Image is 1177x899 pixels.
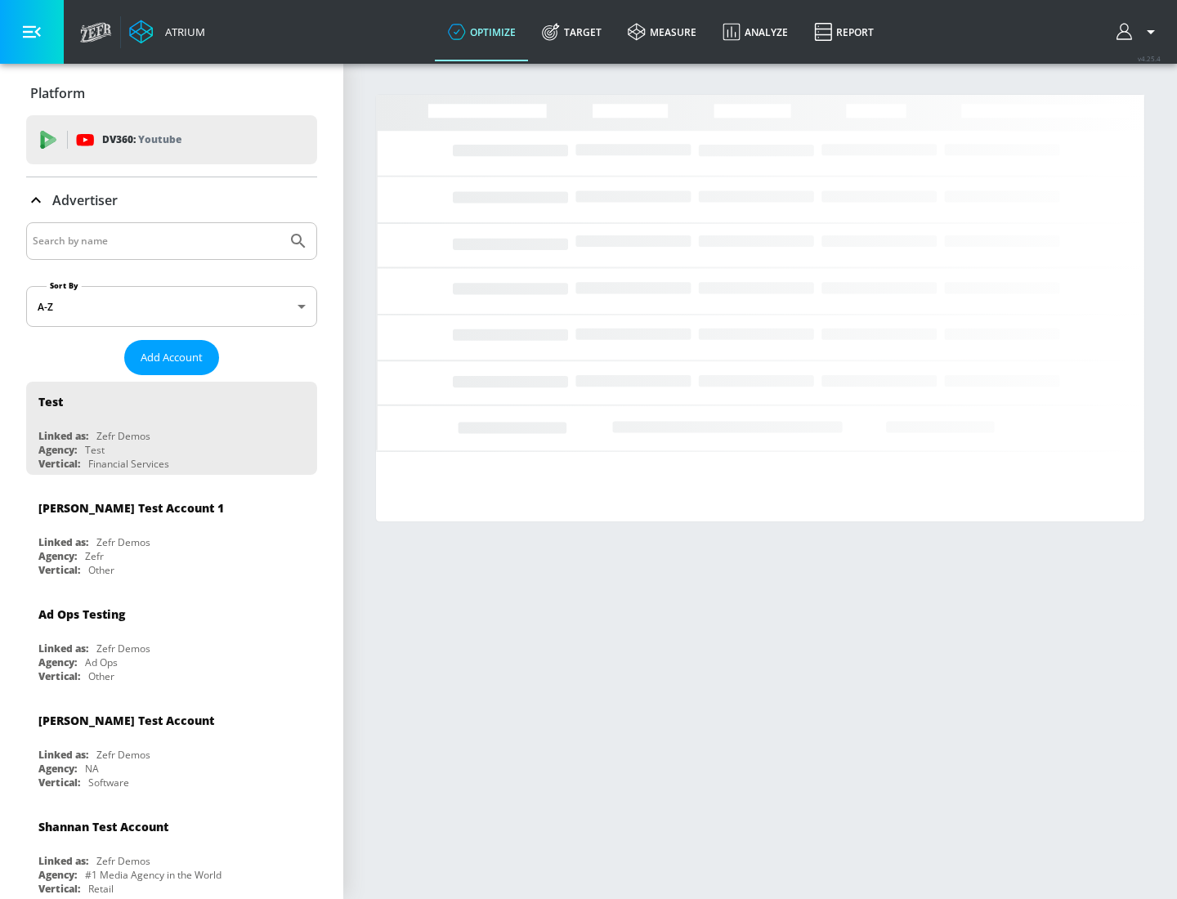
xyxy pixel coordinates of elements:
div: Other [88,563,114,577]
div: Vertical: [38,457,80,471]
div: Test [85,443,105,457]
div: Zefr Demos [96,535,150,549]
a: Analyze [709,2,801,61]
a: Report [801,2,887,61]
div: Ad Ops [85,655,118,669]
div: Agency: [38,443,77,457]
div: Linked as: [38,854,88,868]
p: Platform [30,84,85,102]
span: Add Account [141,348,203,367]
p: Youtube [138,131,181,148]
a: measure [615,2,709,61]
div: Financial Services [88,457,169,471]
div: Linked as: [38,429,88,443]
div: Zefr [85,549,104,563]
div: Ad Ops TestingLinked as:Zefr DemosAgency:Ad OpsVertical:Other [26,594,317,687]
label: Sort By [47,280,82,291]
div: Test [38,394,63,409]
div: Vertical: [38,563,80,577]
div: Agency: [38,655,77,669]
div: TestLinked as:Zefr DemosAgency:TestVertical:Financial Services [26,382,317,475]
div: Zefr Demos [96,748,150,762]
div: Zefr Demos [96,642,150,655]
div: Agency: [38,549,77,563]
div: Shannan Test Account [38,819,168,834]
div: [PERSON_NAME] Test Account 1Linked as:Zefr DemosAgency:ZefrVertical:Other [26,488,317,581]
div: Zefr Demos [96,429,150,443]
div: Vertical: [38,669,80,683]
a: Target [529,2,615,61]
div: Vertical: [38,882,80,896]
div: [PERSON_NAME] Test Account [38,713,214,728]
div: Zefr Demos [96,854,150,868]
div: Vertical: [38,776,80,789]
div: DV360: Youtube [26,115,317,164]
div: A-Z [26,286,317,327]
span: v 4.25.4 [1138,54,1161,63]
div: Other [88,669,114,683]
div: [PERSON_NAME] Test AccountLinked as:Zefr DemosAgency:NAVertical:Software [26,700,317,794]
div: Software [88,776,129,789]
input: Search by name [33,230,280,252]
div: Agency: [38,762,77,776]
a: optimize [435,2,529,61]
div: Atrium [159,25,205,39]
div: Linked as: [38,535,88,549]
div: NA [85,762,99,776]
div: Advertiser [26,177,317,223]
div: Linked as: [38,748,88,762]
div: Retail [88,882,114,896]
div: Linked as: [38,642,88,655]
a: Atrium [129,20,205,44]
button: Add Account [124,340,219,375]
div: Ad Ops Testing [38,606,125,622]
p: DV360: [102,131,181,149]
div: Agency: [38,868,77,882]
div: Platform [26,70,317,116]
div: [PERSON_NAME] Test Account 1 [38,500,224,516]
p: Advertiser [52,191,118,209]
div: #1 Media Agency in the World [85,868,222,882]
